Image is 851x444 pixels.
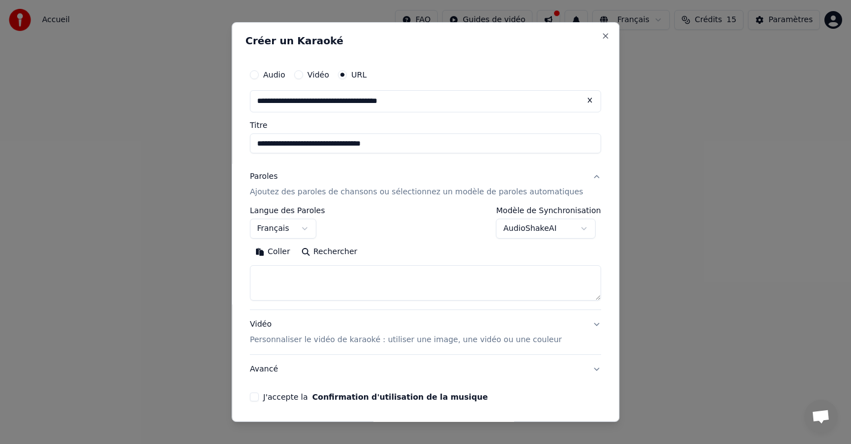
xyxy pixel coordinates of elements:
label: Vidéo [307,71,329,79]
button: VidéoPersonnaliser le vidéo de karaoké : utiliser une image, une vidéo ou une couleur [250,310,601,354]
label: Modèle de Synchronisation [496,206,601,214]
div: Vidéo [250,319,562,345]
button: Coller [250,243,296,261]
div: ParolesAjoutez des paroles de chansons ou sélectionnez un modèle de paroles automatiques [250,206,601,309]
label: URL [351,71,367,79]
p: Personnaliser le vidéo de karaoké : utiliser une image, une vidéo ou une couleur [250,334,562,345]
label: Audio [263,71,285,79]
label: J'accepte la [263,393,488,401]
button: Avancé [250,355,601,384]
label: Titre [250,121,601,129]
p: Ajoutez des paroles de chansons ou sélectionnez un modèle de paroles automatiques [250,187,583,198]
label: Langue des Paroles [250,206,325,214]
button: Rechercher [296,243,363,261]
button: ParolesAjoutez des paroles de chansons ou sélectionnez un modèle de paroles automatiques [250,162,601,206]
h2: Créer un Karaoké [245,36,606,46]
button: J'accepte la [312,393,488,401]
div: Paroles [250,171,278,182]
